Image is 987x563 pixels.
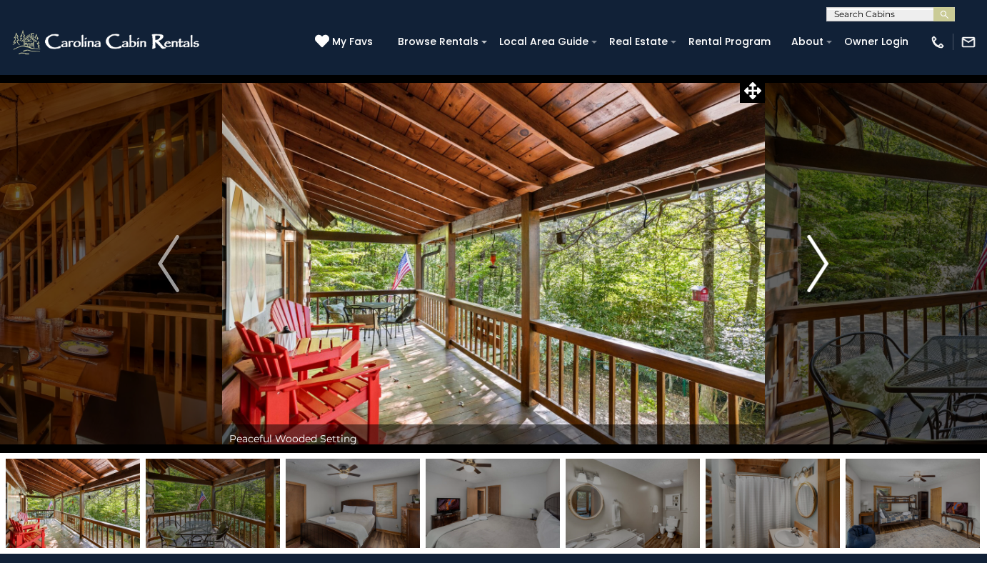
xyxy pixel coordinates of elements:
img: mail-regular-white.png [961,34,976,50]
img: 163277978 [146,459,280,548]
img: 163277981 [6,459,140,548]
a: Local Area Guide [492,31,596,53]
button: Next [765,74,871,453]
a: Real Estate [602,31,675,53]
img: arrow [808,235,829,292]
a: Owner Login [837,31,916,53]
button: Previous [116,74,222,453]
img: White-1-2.png [11,28,204,56]
img: arrow [158,235,179,292]
a: Rental Program [681,31,778,53]
img: 163277982 [706,459,840,548]
img: 163277975 [286,459,420,548]
a: My Favs [315,34,376,50]
a: Browse Rentals [391,31,486,53]
img: phone-regular-white.png [930,34,946,50]
img: 163277983 [846,459,980,548]
img: 163277987 [566,459,700,548]
a: About [784,31,831,53]
span: My Favs [332,34,373,49]
div: Peaceful Wooded Setting [222,424,765,453]
img: 163277986 [426,459,560,548]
